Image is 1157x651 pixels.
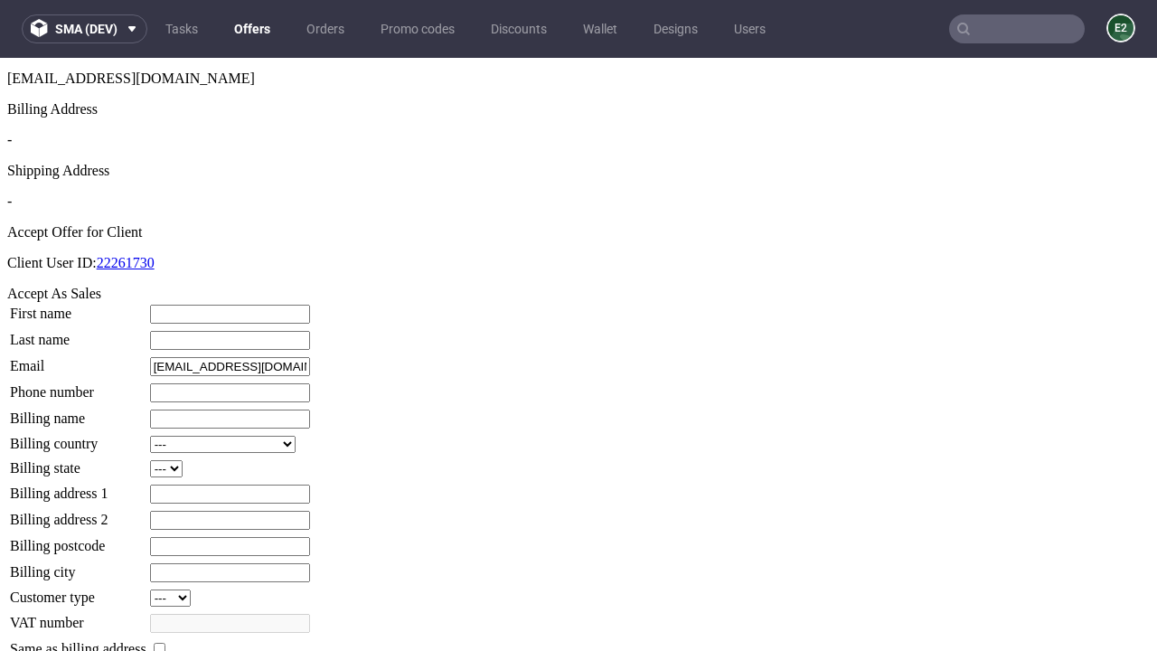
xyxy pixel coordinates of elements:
[155,14,209,43] a: Tasks
[9,272,147,293] td: Last name
[9,351,147,372] td: Billing name
[7,43,1150,60] div: Billing Address
[9,555,147,576] td: VAT number
[7,136,12,151] span: -
[572,14,628,43] a: Wallet
[55,23,118,35] span: sma (dev)
[7,166,1150,183] div: Accept Offer for Client
[643,14,709,43] a: Designs
[7,105,1150,121] div: Shipping Address
[9,426,147,447] td: Billing address 1
[22,14,147,43] button: sma (dev)
[7,13,255,28] span: [EMAIL_ADDRESS][DOMAIN_NAME]
[7,197,1150,213] p: Client User ID:
[7,74,12,90] span: -
[370,14,466,43] a: Promo codes
[9,531,147,550] td: Customer type
[9,452,147,473] td: Billing address 2
[9,401,147,420] td: Billing state
[9,478,147,499] td: Billing postcode
[9,325,147,345] td: Phone number
[9,505,147,525] td: Billing city
[9,377,147,396] td: Billing country
[9,581,147,601] td: Same as billing address
[9,298,147,319] td: Email
[723,14,776,43] a: Users
[7,228,1150,244] div: Accept As Sales
[97,197,155,212] a: 22261730
[480,14,558,43] a: Discounts
[296,14,355,43] a: Orders
[9,246,147,267] td: First name
[223,14,281,43] a: Offers
[1108,15,1133,41] figcaption: e2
